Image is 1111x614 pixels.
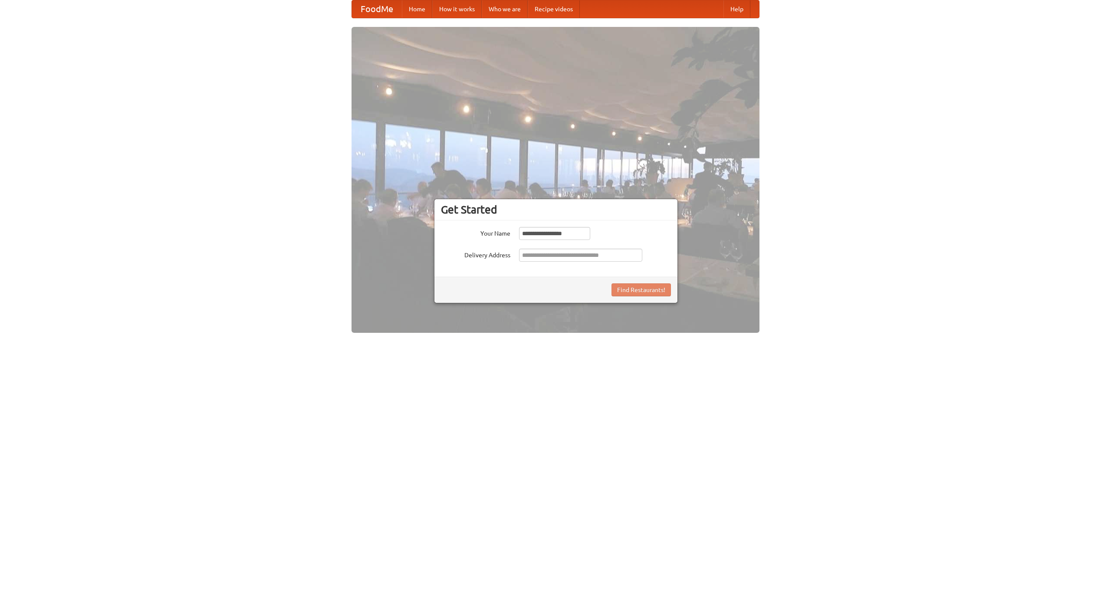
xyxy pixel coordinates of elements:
h3: Get Started [441,203,671,216]
a: Home [402,0,432,18]
a: Recipe videos [528,0,580,18]
a: Help [723,0,750,18]
a: How it works [432,0,482,18]
label: Your Name [441,227,510,238]
a: FoodMe [352,0,402,18]
a: Who we are [482,0,528,18]
label: Delivery Address [441,249,510,259]
button: Find Restaurants! [611,283,671,296]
